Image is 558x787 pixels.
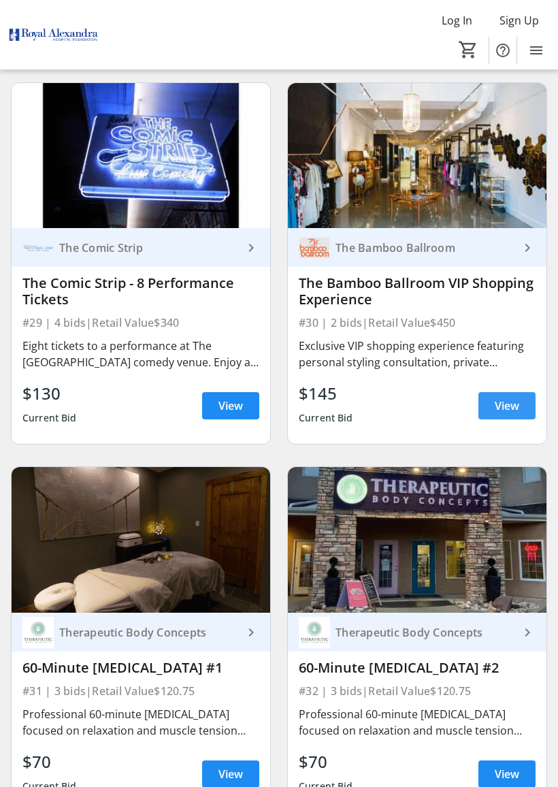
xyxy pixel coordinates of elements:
[12,228,270,267] a: The Comic StripThe Comic Strip
[54,241,243,255] div: The Comic Strip
[22,750,77,774] div: $70
[330,626,519,639] div: Therapeutic Body Concepts
[489,10,550,31] button: Sign Up
[299,313,536,332] div: #30 | 2 bids | Retail Value $450
[243,624,259,641] mat-icon: keyboard_arrow_right
[519,240,536,256] mat-icon: keyboard_arrow_right
[8,10,99,61] img: Royal Alexandra Hospital Foundation's Logo
[299,681,536,701] div: #32 | 3 bids | Retail Value $120.75
[22,381,77,406] div: $130
[489,37,516,64] button: Help
[478,392,536,419] a: View
[12,613,270,652] a: Therapeutic Body ConceptsTherapeutic Body Concepts
[519,624,536,641] mat-icon: keyboard_arrow_right
[22,275,259,308] div: The Comic Strip - 8 Performance Tickets
[288,228,546,267] a: The Bamboo BallroomThe Bamboo Ballroom
[22,338,259,370] div: Eight tickets to a performance at The [GEOGRAPHIC_DATA] comedy venue. Enjoy an evening of profess...
[299,706,536,739] div: Professional 60-minute [MEDICAL_DATA] focused on relaxation and muscle tension relief. Customized...
[202,392,259,419] a: View
[499,12,539,29] span: Sign Up
[442,12,472,29] span: Log In
[299,750,353,774] div: $70
[299,660,536,676] div: 60-Minute [MEDICAL_DATA] #2
[456,37,480,62] button: Cart
[22,313,259,332] div: #29 | 4 bids | Retail Value $340
[495,398,519,414] span: View
[495,766,519,782] span: View
[299,381,353,406] div: $145
[523,37,550,64] button: Menu
[54,626,243,639] div: Therapeutic Body Concepts
[431,10,483,31] button: Log In
[22,681,259,701] div: #31 | 3 bids | Retail Value $120.75
[288,613,546,652] a: Therapeutic Body ConceptsTherapeutic Body Concepts
[243,240,259,256] mat-icon: keyboard_arrow_right
[299,406,353,430] div: Current Bid
[12,467,270,613] img: 60-Minute Therapeutic Massage #1
[22,406,77,430] div: Current Bid
[22,232,54,263] img: The Comic Strip
[288,467,546,613] img: 60-Minute Therapeutic Massage #2
[22,617,54,648] img: Therapeutic Body Concepts
[218,766,243,782] span: View
[299,617,330,648] img: Therapeutic Body Concepts
[299,232,330,263] img: The Bamboo Ballroom
[218,398,243,414] span: View
[22,706,259,739] div: Professional 60-minute [MEDICAL_DATA] focused on relaxation and muscle tension relief. Customized...
[12,83,270,229] img: The Comic Strip - 8 Performance Tickets
[299,338,536,370] div: Exclusive VIP shopping experience featuring personal styling consultation, private browsing time,...
[299,275,536,308] div: The Bamboo Ballroom VIP Shopping Experience
[22,660,259,676] div: 60-Minute [MEDICAL_DATA] #1
[288,83,546,229] img: The Bamboo Ballroom VIP Shopping Experience
[330,241,519,255] div: The Bamboo Ballroom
